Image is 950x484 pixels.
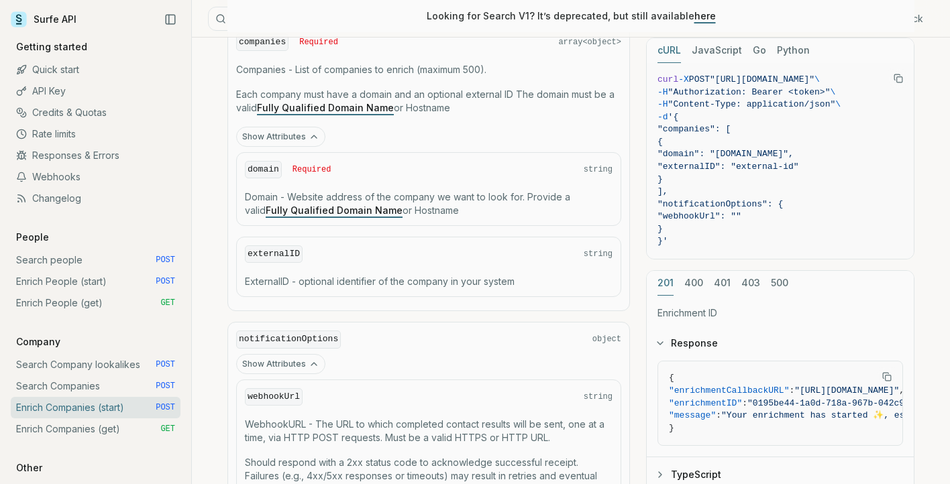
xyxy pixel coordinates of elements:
[245,418,613,444] p: WebhookURL - The URL to which completed contact results will be sent, one at a time, via HTTP POS...
[669,385,789,396] span: "enrichmentCallbackURL"
[11,188,180,209] a: Changelog
[668,99,836,109] span: "Content-Type: application/json"
[11,335,66,349] p: Company
[668,112,679,122] span: '{
[245,388,303,406] code: webhookUrl
[657,124,731,134] span: "companies": [
[657,162,799,172] span: "externalID": "external-id"
[899,385,904,396] span: ,
[299,37,338,48] span: Required
[208,7,543,31] button: Search⌘K
[669,398,742,408] span: "enrichmentID"
[11,375,180,397] a: Search Companies POST
[245,275,613,288] p: ExternalID - optional identifier of the company in your system
[266,204,403,216] a: Fully Qualified Domain Name
[830,87,835,97] span: \
[753,38,766,63] button: Go
[684,271,703,296] button: 400
[236,354,325,374] button: Show Attributes
[245,190,613,217] p: Domain - Website address of the company we want to look for. Provide a valid or Hostname
[11,59,180,80] a: Quick start
[558,37,621,48] span: array<object>
[657,149,794,159] span: "domain": "[DOMAIN_NAME]",
[742,398,747,408] span: :
[657,306,903,320] p: Enrichment ID
[716,410,721,420] span: :
[11,271,180,292] a: Enrich People (start) POST
[741,271,760,296] button: 403
[657,38,681,63] button: cURL
[257,102,394,113] a: Fully Qualified Domain Name
[156,255,175,265] span: POST
[584,164,613,175] span: string
[794,385,899,396] span: "[URL][DOMAIN_NAME]"
[11,461,48,475] p: Other
[584,391,613,402] span: string
[657,99,668,109] span: -H
[657,112,668,122] span: -d
[11,102,180,123] a: Credits & Quotas
[657,236,668,246] span: }'
[160,424,175,434] span: GET
[888,68,908,88] button: Copy Text
[236,63,621,76] p: Companies - List of companies to enrich (maximum 500).
[814,74,820,84] span: \
[11,397,180,418] a: Enrich Companies (start) POST
[657,87,668,97] span: -H
[747,398,946,408] span: "0195be44-1a0d-718a-967b-042c9d17ffd7"
[11,166,180,188] a: Webhooks
[293,164,331,175] span: Required
[694,10,716,21] a: here
[692,38,742,63] button: JavaScript
[657,211,741,221] span: "webhookUrl": ""
[669,423,674,433] span: }
[245,245,303,263] code: externalID
[156,402,175,413] span: POST
[835,99,841,109] span: \
[657,199,783,209] span: "notificationOptions": {
[11,231,54,244] p: People
[669,373,674,383] span: {
[877,367,897,387] button: Copy Text
[584,249,613,259] span: string
[11,354,180,375] a: Search Company lookalikes POST
[657,224,663,234] span: }
[657,186,668,196] span: ],
[771,271,788,296] button: 500
[236,127,325,147] button: Show Attributes
[789,385,794,396] span: :
[427,9,716,23] p: Looking for Search V1? It’s deprecated, but still available
[160,298,175,308] span: GET
[657,174,663,184] span: }
[678,74,689,84] span: -X
[710,74,814,84] span: "[URL][DOMAIN_NAME]"
[668,87,831,97] span: "Authorization: Bearer <token>"
[11,123,180,145] a: Rate limits
[245,161,282,179] code: domain
[11,249,180,271] a: Search people POST
[657,74,678,84] span: curl
[11,145,180,166] a: Responses & Errors
[657,137,663,147] span: {
[647,326,914,361] button: Response
[236,88,621,115] p: Each company must have a domain and an optional external ID The domain must be a valid or Hostname
[11,40,93,54] p: Getting started
[777,38,810,63] button: Python
[647,361,914,457] div: Response
[689,74,710,84] span: POST
[657,271,674,296] button: 201
[669,410,716,420] span: "message"
[160,9,180,29] button: Collapse Sidebar
[11,9,76,29] a: Surfe API
[11,418,180,440] a: Enrich Companies (get) GET
[156,359,175,370] span: POST
[156,276,175,287] span: POST
[592,334,621,345] span: object
[714,271,731,296] button: 401
[11,80,180,102] a: API Key
[236,330,341,349] code: notificationOptions
[156,381,175,391] span: POST
[11,292,180,314] a: Enrich People (get) GET
[236,34,288,52] code: companies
